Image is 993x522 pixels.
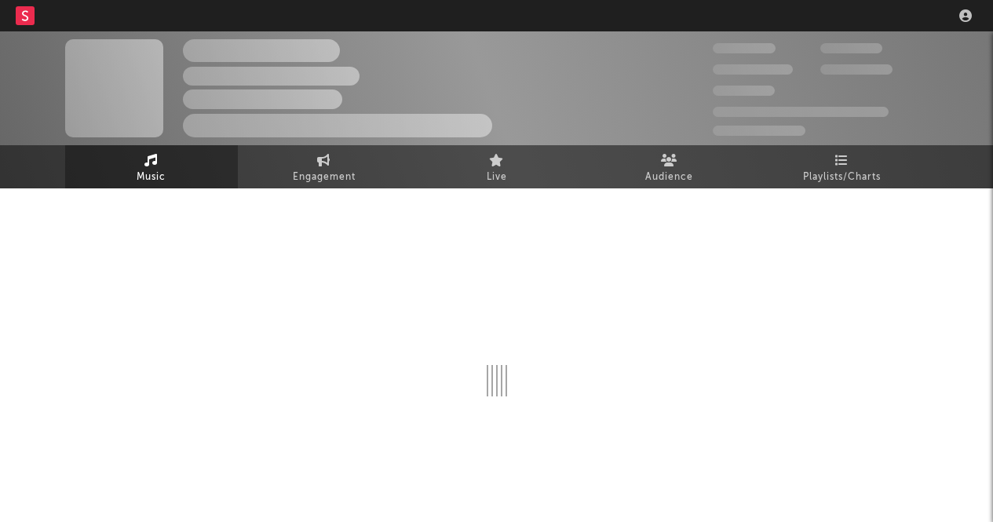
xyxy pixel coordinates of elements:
[65,145,238,188] a: Music
[803,168,881,187] span: Playlists/Charts
[238,145,411,188] a: Engagement
[820,64,893,75] span: 1.000.000
[713,64,793,75] span: 50.000.000
[487,168,507,187] span: Live
[820,43,882,53] span: 100.000
[137,168,166,187] span: Music
[713,107,889,117] span: 50.000.000 Monthly Listeners
[756,145,929,188] a: Playlists/Charts
[645,168,693,187] span: Audience
[713,126,805,136] span: Jump Score: 85.0
[411,145,583,188] a: Live
[713,43,776,53] span: 300.000
[293,168,356,187] span: Engagement
[583,145,756,188] a: Audience
[713,86,775,96] span: 100.000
